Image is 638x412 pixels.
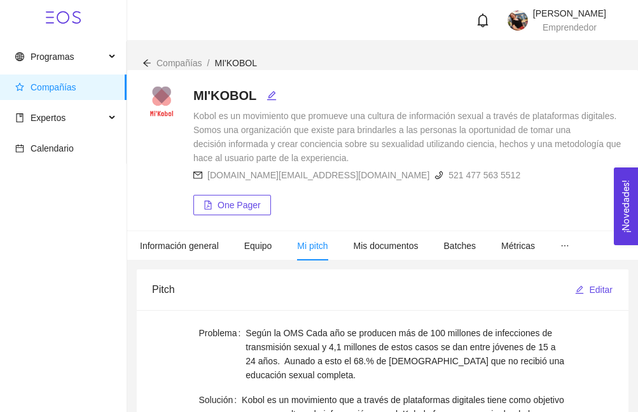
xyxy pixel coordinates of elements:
[589,283,613,297] span: Editar
[501,241,535,251] span: Métricas
[142,85,181,124] img: 1616115390214-logo.png
[533,8,606,18] span: [PERSON_NAME]
[246,326,566,382] span: Según la OMS Cada año se producen más de 100 millones de infecciones de transmisión sexual y 4,1 ...
[193,195,271,215] button: file-pdfOne Pager
[261,85,282,106] button: edit
[199,326,246,382] span: Problema
[15,144,24,153] span: calendar
[15,52,24,61] span: global
[448,170,520,180] span: 521 477 563 5512
[244,241,272,251] span: Equipo
[31,82,76,92] span: Compañías
[560,241,569,250] span: ellipsis
[207,58,210,68] span: /
[543,22,597,32] span: Emprendedor
[297,241,328,251] span: Mi pitch
[508,10,528,31] img: 1616115020708-D009EAF5-41FD-4768-9251-2280977D7EB7.jpeg
[193,171,202,180] span: mail
[193,109,623,165] div: Kobol es un movimiento que promueve una cultura de información sexual a través de plataformas dig...
[140,241,219,251] span: Información general
[434,171,443,180] span: phone
[262,90,281,101] span: edit
[156,58,202,68] span: Compañías
[142,59,151,67] span: arrow-left
[152,271,574,308] div: Pitch
[31,143,74,153] span: Calendario
[476,13,490,27] span: bell
[31,52,74,62] span: Programas
[31,113,66,123] span: Expertos
[207,170,429,180] span: [DOMAIN_NAME][EMAIL_ADDRESS][DOMAIN_NAME]
[15,113,24,122] span: book
[354,241,419,251] span: Mis documentos
[614,167,638,245] button: Open Feedback Widget
[15,83,24,92] span: star
[218,198,261,212] span: One Pager
[574,280,613,300] button: editEditar
[214,58,256,68] span: MI'KOBOL
[193,87,256,104] h4: MI'KOBOL
[575,285,584,295] span: edit
[444,241,476,251] span: Batches
[204,201,212,211] span: file-pdf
